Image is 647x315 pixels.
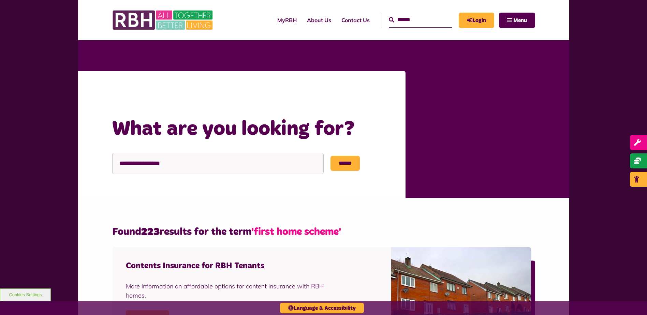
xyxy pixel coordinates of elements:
[126,282,337,300] div: More information on affordable options for content insurance with RBH homes.
[112,225,535,239] h2: Found results for the term
[141,227,160,237] strong: 223
[272,11,302,29] a: MyRBH
[616,284,647,315] iframe: Netcall Web Assistant for live chat
[126,261,337,271] h4: Contents Insurance for RBH Tenants
[112,7,215,33] img: RBH
[151,90,168,98] a: Home
[280,303,364,313] button: Language & Accessibility
[459,13,494,28] a: MyRBH
[513,18,527,23] span: Menu
[112,116,392,142] h1: What are you looking for?
[302,11,336,29] a: About Us
[177,90,254,98] a: What are you looking for?
[251,227,341,237] span: 'first home scheme'
[499,13,535,28] button: Navigation
[336,11,375,29] a: Contact Us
